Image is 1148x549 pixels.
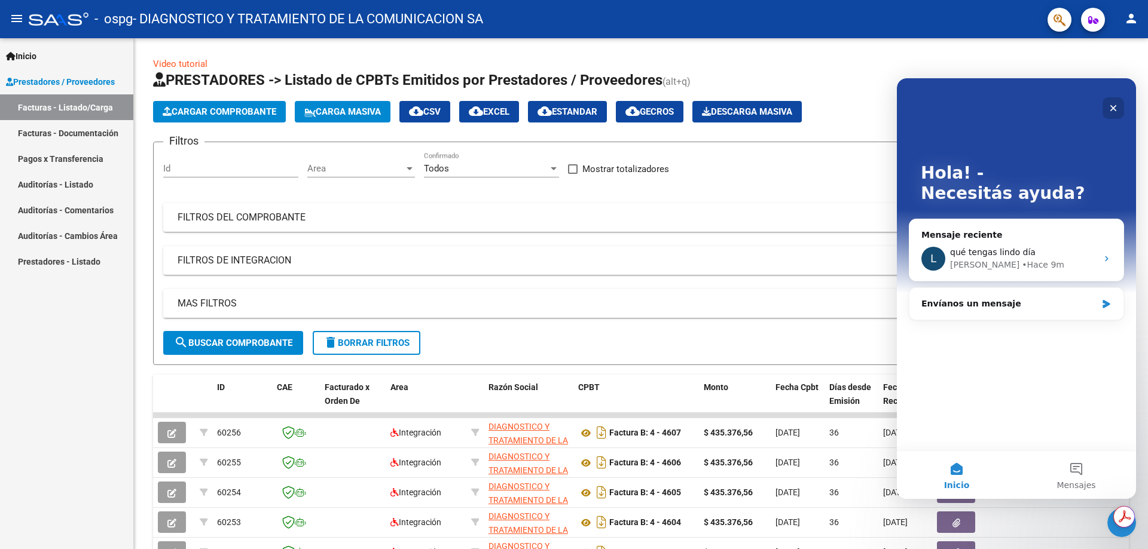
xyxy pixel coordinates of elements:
[704,517,753,527] strong: $ 435.376,56
[775,458,800,467] span: [DATE]
[6,50,36,63] span: Inicio
[277,382,292,392] span: CAE
[573,375,699,427] datatable-header-cell: CPBT
[469,104,483,118] mat-icon: cloud_download
[212,375,272,427] datatable-header-cell: ID
[133,6,483,32] span: - DIAGNOSTICO Y TRATAMIENTO DE LA COMUNICACION SA
[163,106,276,117] span: Cargar Comprobante
[538,104,552,118] mat-icon: cloud_download
[609,458,681,468] strong: Factura B: 4 - 4606
[295,101,390,122] button: Carga Masiva
[625,106,674,117] span: Gecros
[582,162,669,176] span: Mostrar totalizadores
[488,511,568,548] span: DIAGNOSTICO Y TRATAMIENTO DE LA COMUNICACION SA
[313,331,420,355] button: Borrar Filtros
[488,382,538,392] span: Razón Social
[163,203,1119,232] mat-expansion-panel-header: FILTROS DEL COMPROBANTE
[883,382,917,406] span: Fecha Recibido
[609,488,681,498] strong: Factura B: 4 - 4605
[704,382,728,392] span: Monto
[829,428,839,437] span: 36
[174,335,188,349] mat-icon: search
[488,422,568,459] span: DIAGNOSTICO Y TRATAMIENTO DE LA COMUNICACION SA
[883,458,908,467] span: [DATE]
[829,487,839,497] span: 36
[217,382,225,392] span: ID
[594,483,609,502] i: Descargar documento
[1107,508,1136,537] iframe: Intercom live chat
[609,518,681,527] strong: Factura B: 4 - 4604
[174,338,292,348] span: Buscar Comprobante
[469,106,509,117] span: EXCEL
[386,375,466,427] datatable-header-cell: Area
[829,382,871,406] span: Días desde Emisión
[178,254,1090,267] mat-panel-title: FILTROS DE INTEGRACION
[488,450,569,475] div: 33715973079
[325,382,370,406] span: Facturado x Orden De
[625,104,640,118] mat-icon: cloud_download
[704,428,753,437] strong: $ 435.376,56
[163,246,1119,275] mat-expansion-panel-header: FILTROS DE INTEGRACION
[692,101,802,122] button: Descarga Masiva
[390,382,408,392] span: Area
[484,375,573,427] datatable-header-cell: Razón Social
[323,335,338,349] mat-icon: delete
[94,6,133,32] span: - ospg
[178,211,1090,224] mat-panel-title: FILTROS DEL COMPROBANTE
[771,375,825,427] datatable-header-cell: Fecha Cpbt
[307,163,404,174] span: Area
[829,517,839,527] span: 36
[409,106,441,117] span: CSV
[775,428,800,437] span: [DATE]
[609,428,681,438] strong: Factura B: 4 - 4607
[153,72,662,88] span: PRESTADORES -> Listado de CPBTs Emitidos por Prestadores / Proveedores
[883,428,908,437] span: [DATE]
[538,106,597,117] span: Estandar
[775,487,800,497] span: [DATE]
[692,101,802,122] app-download-masive: Descarga masiva de comprobantes (adjuntos)
[897,78,1136,499] iframe: Intercom live chat
[704,487,753,497] strong: $ 435.376,56
[883,487,908,497] span: [DATE]
[883,517,908,527] span: [DATE]
[662,76,691,87] span: (alt+q)
[6,75,115,88] span: Prestadores / Proveedores
[399,101,450,122] button: CSV
[320,375,386,427] datatable-header-cell: Facturado x Orden De
[424,163,449,174] span: Todos
[594,453,609,472] i: Descargar documento
[488,481,568,519] span: DIAGNOSTICO Y TRATAMIENTO DE LA COMUNICACION SA
[702,106,792,117] span: Descarga Masiva
[594,423,609,442] i: Descargar documento
[488,452,568,489] span: DIAGNOSTICO Y TRATAMIENTO DE LA COMUNICACION SA
[488,420,569,445] div: 33715973079
[163,331,303,355] button: Buscar Comprobante
[390,428,441,437] span: Integración
[178,297,1090,310] mat-panel-title: MAS FILTROS
[10,11,24,26] mat-icon: menu
[217,487,241,497] span: 60254
[1124,11,1138,26] mat-icon: person
[775,517,800,527] span: [DATE]
[829,458,839,467] span: 36
[217,428,241,437] span: 60256
[217,458,241,467] span: 60255
[578,382,600,392] span: CPBT
[699,375,771,427] datatable-header-cell: Monto
[304,106,381,117] span: Carga Masiva
[323,338,410,348] span: Borrar Filtros
[775,382,819,392] span: Fecha Cpbt
[704,458,753,467] strong: $ 435.376,56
